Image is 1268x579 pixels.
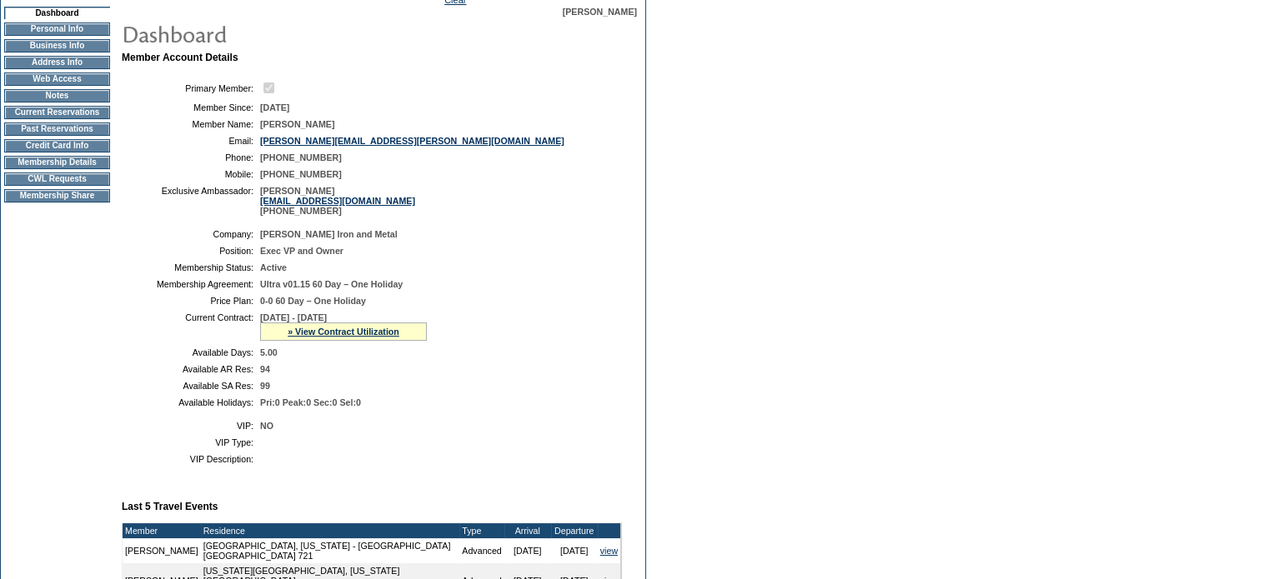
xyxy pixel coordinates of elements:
td: [DATE] [504,538,551,563]
td: Available Days: [128,347,253,357]
td: Available Holidays: [128,397,253,407]
span: [PHONE_NUMBER] [260,169,342,179]
td: [DATE] [551,538,598,563]
td: Current Contract: [128,312,253,341]
span: Exec VP and Owner [260,246,343,256]
td: Business Info [4,39,110,52]
td: Notes [4,89,110,102]
span: 5.00 [260,347,278,357]
td: Type [459,523,504,538]
span: 0-0 60 Day – One Holiday [260,296,366,306]
span: NO [260,421,273,431]
td: CWL Requests [4,172,110,186]
td: Address Info [4,56,110,69]
td: Member Since: [128,102,253,112]
span: [PHONE_NUMBER] [260,152,342,162]
td: VIP: [128,421,253,431]
td: Available SA Res: [128,381,253,391]
td: Available AR Res: [128,364,253,374]
td: Phone: [128,152,253,162]
td: VIP Type: [128,437,253,447]
td: Arrival [504,523,551,538]
td: Membership Agreement: [128,279,253,289]
td: Primary Member: [128,80,253,96]
td: Position: [128,246,253,256]
td: VIP Description: [128,454,253,464]
a: » View Contract Utilization [288,327,399,337]
b: Member Account Details [122,52,238,63]
span: [DATE] - [DATE] [260,312,327,322]
span: 94 [260,364,270,374]
td: Personal Info [4,22,110,36]
a: [EMAIL_ADDRESS][DOMAIN_NAME] [260,196,415,206]
td: Mobile: [128,169,253,179]
a: [PERSON_NAME][EMAIL_ADDRESS][PERSON_NAME][DOMAIN_NAME] [260,136,564,146]
span: [PERSON_NAME] [260,119,334,129]
td: Residence [201,523,460,538]
td: Price Plan: [128,296,253,306]
td: Past Reservations [4,122,110,136]
span: 99 [260,381,270,391]
td: Company: [128,229,253,239]
td: Exclusive Ambassador: [128,186,253,216]
td: [GEOGRAPHIC_DATA], [US_STATE] - [GEOGRAPHIC_DATA] [GEOGRAPHIC_DATA] 721 [201,538,460,563]
td: [PERSON_NAME] [123,538,201,563]
span: [PERSON_NAME] Iron and Metal [260,229,398,239]
td: Membership Details [4,156,110,169]
td: Email: [128,136,253,146]
td: Dashboard [4,7,110,19]
td: Web Access [4,72,110,86]
td: Credit Card Info [4,139,110,152]
b: Last 5 Travel Events [122,501,218,512]
a: view [600,546,618,556]
img: pgTtlDashboard.gif [121,17,454,50]
span: [DATE] [260,102,289,112]
td: Departure [551,523,598,538]
span: Ultra v01.15 60 Day – One Holiday [260,279,403,289]
td: Membership Share [4,189,110,202]
td: Advanced [459,538,504,563]
span: [PERSON_NAME] [563,7,637,17]
td: Current Reservations [4,106,110,119]
td: Member [123,523,201,538]
td: Membership Status: [128,262,253,272]
span: Pri:0 Peak:0 Sec:0 Sel:0 [260,397,361,407]
span: [PERSON_NAME] [PHONE_NUMBER] [260,186,415,216]
span: Active [260,262,287,272]
td: Member Name: [128,119,253,129]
